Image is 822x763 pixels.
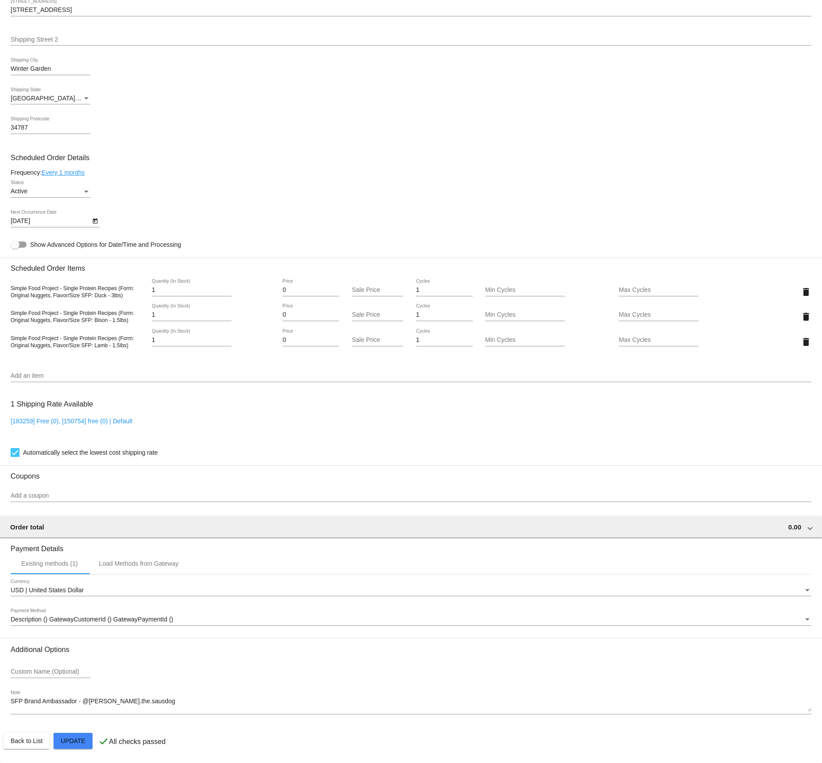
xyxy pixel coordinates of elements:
span: USD | United States Dollar [11,587,84,594]
h3: Scheduled Order Details [11,153,811,162]
h3: 1 Shipping Rate Available [11,395,93,414]
input: Min Cycles [485,337,565,344]
input: Quantity (In Stock) [152,337,232,344]
input: Min Cycles [485,287,565,294]
input: Add a coupon [11,492,811,499]
mat-icon: check [98,736,109,747]
button: Back to List [4,733,50,749]
mat-select: Currency [11,587,811,594]
input: Shipping Postcode [11,124,90,131]
input: Sale Price [352,287,403,294]
span: Order total [10,523,44,531]
input: Next Occurrence Date [11,218,90,225]
input: Cycles [416,287,473,294]
input: Cycles [416,337,473,344]
mat-select: Payment Method [11,616,811,623]
input: Custom Name (Optional) [11,668,90,675]
h3: Payment Details [11,538,811,553]
a: [183259] Free (0), [150754] free (0) | Default [11,418,132,425]
div: Load Methods from Gateway [99,560,179,567]
input: Quantity (In Stock) [152,311,232,318]
p: All checks passed [109,738,166,746]
input: Price [282,337,339,344]
input: Price [282,287,339,294]
input: Quantity (In Stock) [152,287,232,294]
input: Shipping Street 2 [11,36,811,43]
h3: Scheduled Order Items [11,257,811,272]
input: Min Cycles [485,311,565,318]
button: Update [54,733,93,749]
span: Description () GatewayCustomerId () GatewayPaymentId () [11,616,173,623]
input: Max Cycles [619,337,699,344]
span: [GEOGRAPHIC_DATA] | [US_STATE] [11,95,115,102]
mat-icon: delete [801,337,811,347]
input: Max Cycles [619,311,699,318]
span: Update [61,737,85,744]
a: Every 1 months [42,169,85,176]
div: Frequency: [11,169,811,176]
mat-select: Status [11,188,90,195]
mat-icon: delete [801,311,811,322]
span: Simple Food Project - Single Protein Recipes (Form: Original Nuggets, Flavor/Size SFP: Lamb - 1.5... [11,335,134,349]
span: Back to List [11,737,42,744]
span: Automatically select the lowest cost shipping rate [23,447,158,458]
span: Simple Food Project - Single Protein Recipes (Form: Original Nuggets, Flavor/Size SFP: Duck - 3lbs) [11,285,134,299]
h3: Additional Options [11,645,811,654]
span: Simple Food Project - Single Protein Recipes (Form: Original Nuggets, Flavor/Size SFP: Bison - 1.... [11,310,134,323]
span: Active [11,188,27,195]
input: Sale Price [352,337,403,344]
span: 0.00 [788,523,801,531]
input: Add an item [11,372,811,380]
input: Max Cycles [619,287,699,294]
span: Show Advanced Options for Date/Time and Processing [30,240,181,249]
div: Existing methods (1) [21,560,78,567]
input: Sale Price [352,311,403,318]
mat-select: Shipping State [11,95,90,102]
h3: Coupons [11,465,811,480]
input: Cycles [416,311,473,318]
input: Shipping Street 1 [11,7,811,14]
input: Price [282,311,339,318]
mat-icon: delete [801,287,811,297]
input: Shipping City [11,65,90,73]
button: Open calendar [90,216,100,225]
